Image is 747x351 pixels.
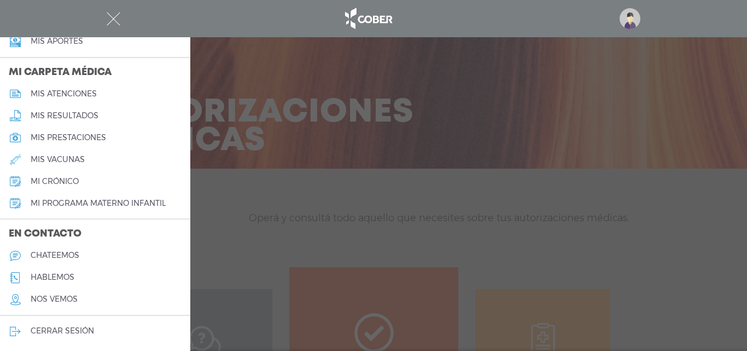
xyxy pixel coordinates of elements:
[620,8,640,29] img: profile-placeholder.svg
[339,5,396,32] img: logo_cober_home-white.png
[31,273,74,282] h5: hablemos
[31,199,166,208] h5: mi programa materno infantil
[31,89,97,99] h5: mis atenciones
[107,12,120,26] img: Cober_menu-close-white.svg
[31,177,79,186] h5: mi crónico
[31,251,79,260] h5: chateemos
[31,133,106,142] h5: mis prestaciones
[31,295,78,304] h5: nos vemos
[31,37,83,46] h5: Mis aportes
[31,155,85,164] h5: mis vacunas
[31,111,98,120] h5: mis resultados
[31,326,94,336] h5: cerrar sesión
